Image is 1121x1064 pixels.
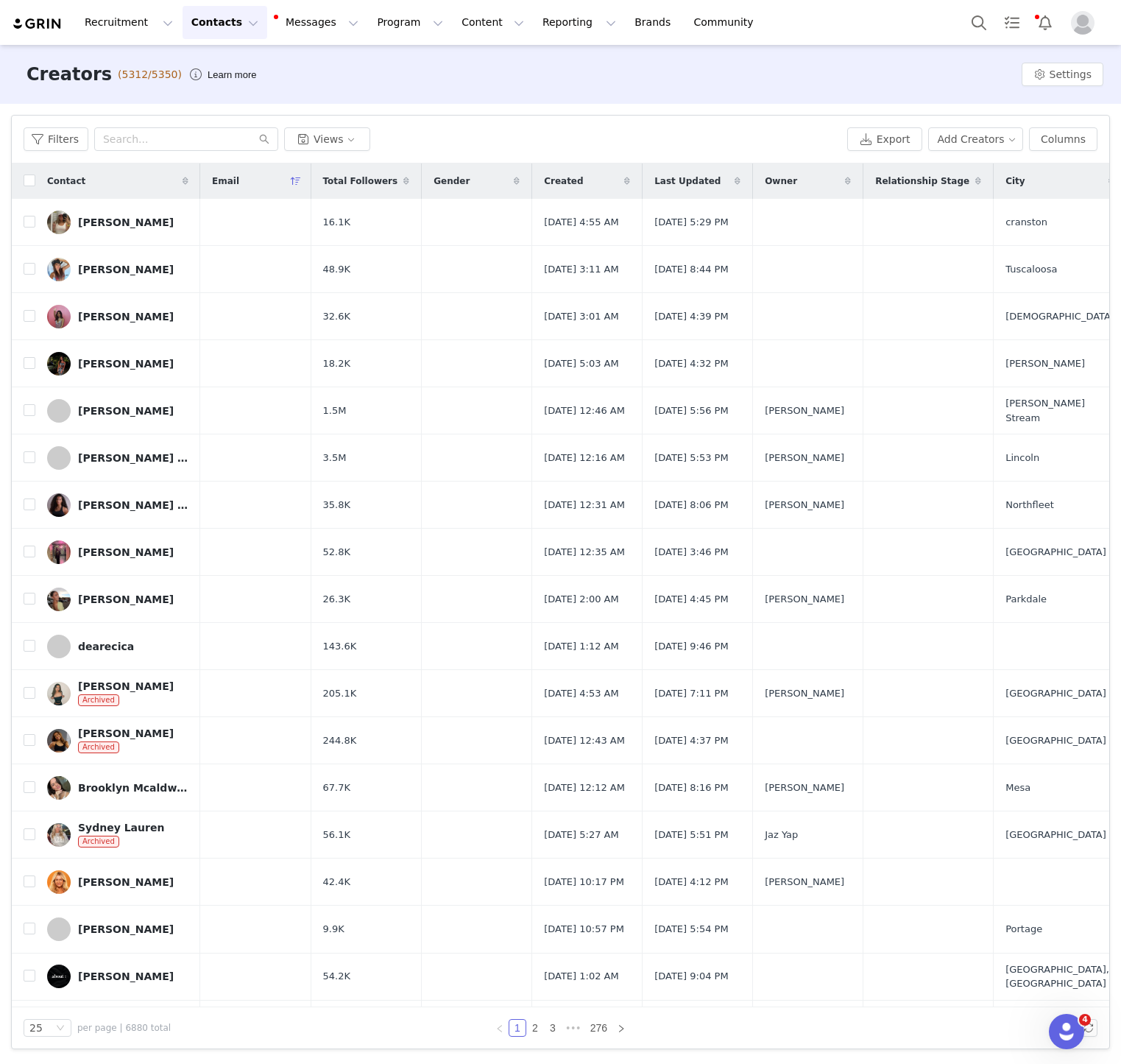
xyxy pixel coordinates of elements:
iframe: Intercom live chat [1049,1014,1084,1049]
span: 54.2K [323,969,350,984]
button: Columns [1029,127,1097,151]
a: Brands [626,6,684,39]
img: 0450f294-7d55-4c5f-b009-9bda813f2ddf.jpg [47,493,71,517]
span: [PERSON_NAME] [765,451,844,465]
span: [DATE] 4:12 PM [654,875,728,889]
span: [DATE] 12:12 AM [544,781,625,795]
span: [DATE] 3:01 AM [544,309,619,324]
div: [PERSON_NAME] [PERSON_NAME] [78,452,188,464]
span: 9.9K [323,922,344,937]
div: [PERSON_NAME] [78,593,174,605]
div: [PERSON_NAME] [78,727,174,739]
span: [DATE] 8:44 PM [654,262,728,277]
span: [PERSON_NAME] [765,875,844,889]
span: [DATE] 4:45 PM [654,592,728,607]
div: [PERSON_NAME] [78,680,174,692]
span: Jaz Yap [765,828,798,842]
h3: Creators [26,61,112,88]
span: [PERSON_NAME] [765,404,844,418]
img: 0ab51e1d-a957-419f-8a97-79656fcc15dc--s.jpg [47,729,71,753]
li: Previous Page [491,1019,509,1037]
span: [PERSON_NAME] Stream [1005,396,1114,425]
button: Add Creators [928,127,1024,151]
span: [DATE] 9:46 PM [654,639,728,654]
span: ••• [562,1019,585,1037]
button: Notifications [1029,6,1061,39]
div: Sydney Lauren [78,822,164,834]
span: [DATE] 12:31 AM [544,498,625,512]
input: Search... [94,127,278,151]
i: icon: left [495,1024,504,1033]
li: Next Page [612,1019,630,1037]
span: [PERSON_NAME] [765,592,844,607]
a: [PERSON_NAME] [47,305,188,328]
span: [DATE] 4:53 AM [544,686,619,701]
i: icon: down [56,1024,65,1034]
a: Sydney LaurenArchived [47,822,188,848]
li: 3 [544,1019,562,1037]
div: [PERSON_NAME] | Online Coach [78,499,188,511]
span: Created [544,175,583,188]
i: icon: search [259,134,269,144]
span: 3.5M [323,451,347,465]
span: [DATE] 5:03 AM [544,356,619,371]
button: Content [453,6,533,39]
div: Tooltip anchor [205,68,259,82]
button: Profile [1062,11,1109,35]
span: 1.5M [323,404,347,418]
span: 56.1K [323,828,350,842]
span: [DATE] 7:11 PM [654,686,728,701]
span: 52.8K [323,545,350,560]
div: [PERSON_NAME] [78,264,174,275]
a: [PERSON_NAME] [47,258,188,281]
button: Settings [1022,63,1103,86]
span: 205.1K [323,686,357,701]
span: Email [212,175,239,188]
button: Export [847,127,922,151]
span: [DATE] 3:46 PM [654,545,728,560]
div: [PERSON_NAME] [78,405,174,417]
button: Messages [268,6,367,39]
span: [DATE] 2:00 AM [544,592,619,607]
span: [DATE] 3:11 AM [544,262,619,277]
li: Next 3 Pages [562,1019,585,1037]
span: 4 [1079,1014,1091,1026]
a: dearecica [47,635,188,658]
span: (5312/5350) [118,67,182,82]
img: 0b8725ce-742f-47f2-97ab-1e08c6252fb0.jpg [47,870,71,894]
span: 143.6K [323,639,357,654]
img: 09a7d084-62ca-48f9-aade-0a7e9c0fcfa0.jpg [47,682,71,705]
a: 2 [527,1020,543,1036]
span: [DATE] 4:32 PM [654,356,728,371]
i: icon: right [617,1024,626,1033]
a: Tasks [996,6,1028,39]
div: [PERSON_NAME] [78,970,174,982]
span: [PERSON_NAME] [765,686,844,701]
button: Recruitment [76,6,182,39]
span: [DATE] 12:46 AM [544,404,625,418]
span: [DATE] 5:53 PM [654,451,728,465]
span: 16.1K [323,215,350,230]
span: [DATE] 1:02 AM [544,969,619,984]
img: 0175c49b-8d78-47ab-8873-666593556184.jpg [47,211,71,234]
a: 3 [545,1020,561,1036]
span: Contact [47,175,85,188]
span: Total Followers [323,175,398,188]
span: Owner [765,175,797,188]
li: 276 [585,1019,612,1037]
div: [PERSON_NAME] [78,546,174,558]
img: grin logo [12,17,63,31]
span: [DATE] 5:54 PM [654,922,728,937]
span: [DATE] 8:16 PM [654,781,728,795]
a: 1 [509,1020,526,1036]
span: [GEOGRAPHIC_DATA], [GEOGRAPHIC_DATA] [1005,962,1114,991]
div: [PERSON_NAME] [78,358,174,370]
span: 26.3K [323,592,350,607]
span: [PERSON_NAME] [765,781,844,795]
span: [DATE] 12:35 AM [544,545,625,560]
div: [PERSON_NAME] [78,311,174,323]
span: [DATE] 1:12 AM [544,639,619,654]
img: 0c4863dd-b091-4bdd-9dd9-85ca9350c951.jpg [47,965,71,988]
div: [PERSON_NAME] [78,876,174,888]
